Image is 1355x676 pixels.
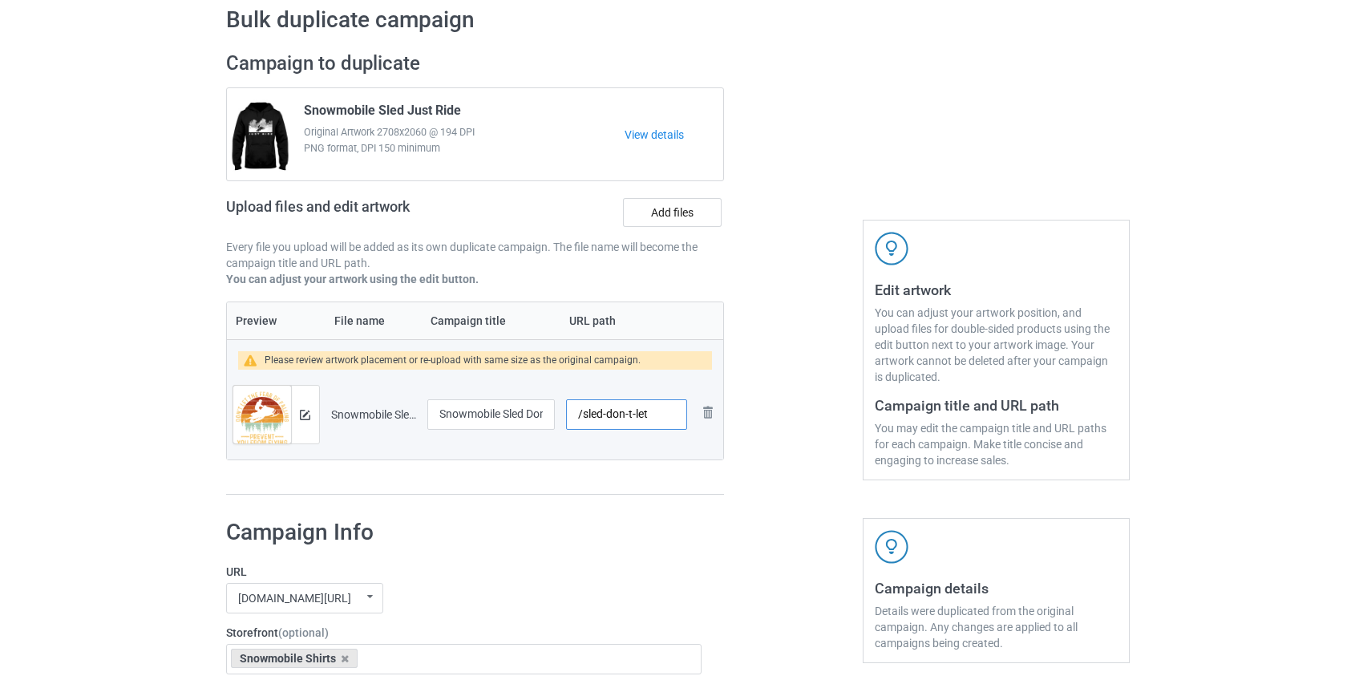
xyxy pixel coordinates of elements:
a: View details [625,127,723,143]
label: Add files [623,198,722,227]
div: Details were duplicated from the original campaign. Any changes are applied to all campaigns bein... [875,603,1118,651]
h2: Upload files and edit artwork [226,198,525,228]
img: warning [244,354,265,366]
span: Snowmobile Sled Just Ride [304,103,461,124]
span: Original Artwork 2708x2060 @ 194 DPI [304,124,625,140]
h3: Campaign details [875,579,1118,597]
div: Snowmobile Sled Don't Let The Fear Of Falling Prevent You From Flying.png [331,407,416,423]
h2: Campaign to duplicate [226,51,725,76]
span: PNG format, DPI 150 minimum [304,140,625,156]
label: Storefront [226,625,702,641]
th: Preview [227,302,326,339]
img: svg+xml;base64,PD94bWwgdmVyc2lvbj0iMS4wIiBlbmNvZGluZz0iVVRGLTgiPz4KPHN2ZyB3aWR0aD0iMTRweCIgaGVpZ2... [300,410,310,420]
th: URL path [560,302,692,339]
th: Campaign title [422,302,561,339]
h1: Campaign Info [226,518,702,547]
h3: Edit artwork [875,281,1118,299]
span: (optional) [278,626,329,639]
h1: Bulk duplicate campaign [226,6,1130,34]
div: [DOMAIN_NAME][URL] [238,593,351,604]
b: You can adjust your artwork using the edit button. [226,273,479,285]
img: svg+xml;base64,PD94bWwgdmVyc2lvbj0iMS4wIiBlbmNvZGluZz0iVVRGLTgiPz4KPHN2ZyB3aWR0aD0iNDJweCIgaGVpZ2... [875,530,908,564]
div: Please review artwork placement or re-upload with same size as the original campaign. [265,351,641,370]
th: File name [326,302,422,339]
div: You may edit the campaign title and URL paths for each campaign. Make title concise and engaging ... [875,420,1118,468]
label: URL [226,564,702,580]
img: svg+xml;base64,PD94bWwgdmVyc2lvbj0iMS4wIiBlbmNvZGluZz0iVVRGLTgiPz4KPHN2ZyB3aWR0aD0iMjhweCIgaGVpZ2... [698,403,718,422]
img: svg+xml;base64,PD94bWwgdmVyc2lvbj0iMS4wIiBlbmNvZGluZz0iVVRGLTgiPz4KPHN2ZyB3aWR0aD0iNDJweCIgaGVpZ2... [875,232,908,265]
p: Every file you upload will be added as its own duplicate campaign. The file name will become the ... [226,239,725,271]
div: Snowmobile Shirts [231,649,358,668]
img: original.png [233,386,291,463]
h3: Campaign title and URL path [875,396,1118,415]
div: You can adjust your artwork position, and upload files for double-sided products using the edit b... [875,305,1118,385]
